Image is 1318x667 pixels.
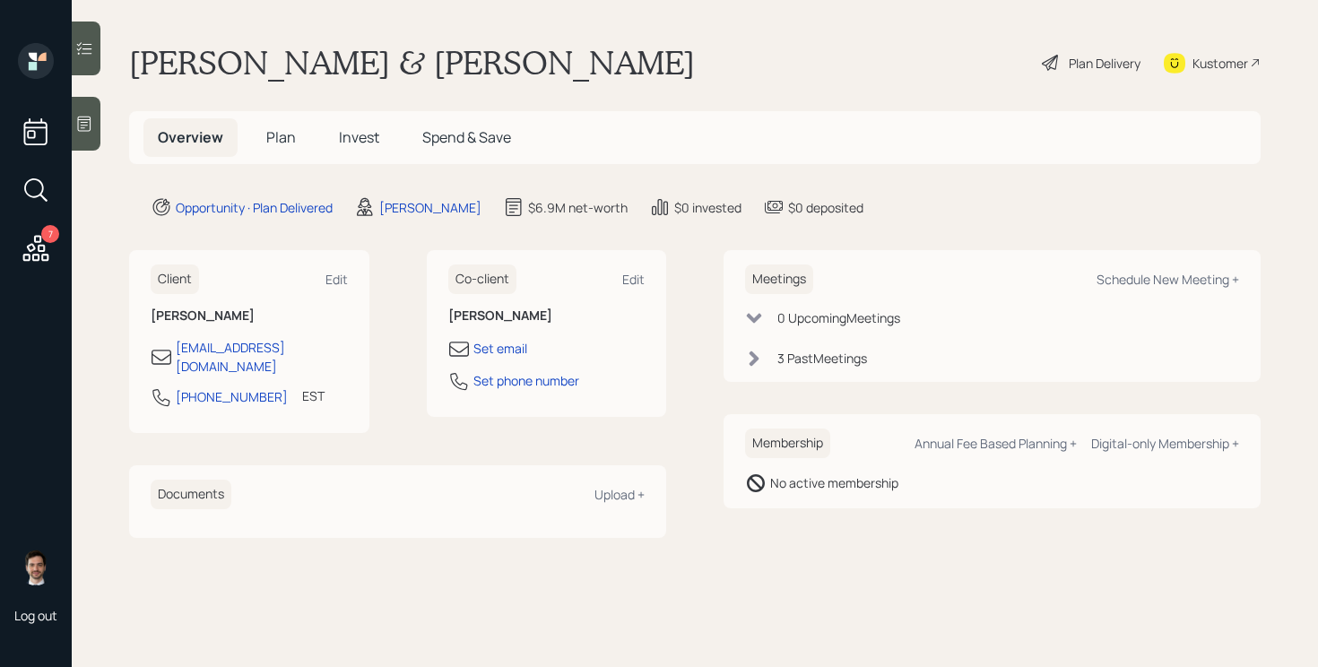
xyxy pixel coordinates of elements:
h6: Co-client [448,264,516,294]
div: EST [302,386,325,405]
h6: Documents [151,480,231,509]
div: Kustomer [1192,54,1248,73]
div: $0 deposited [788,198,863,217]
h6: Client [151,264,199,294]
div: Set email [473,339,527,358]
div: Annual Fee Based Planning + [915,435,1077,452]
div: 0 Upcoming Meeting s [777,308,900,327]
div: $6.9M net-worth [528,198,628,217]
div: Opportunity · Plan Delivered [176,198,333,217]
div: Plan Delivery [1069,54,1140,73]
h6: Membership [745,429,830,458]
div: Edit [622,271,645,288]
div: No active membership [770,473,898,492]
div: Digital-only Membership + [1091,435,1239,452]
div: [EMAIL_ADDRESS][DOMAIN_NAME] [176,338,348,376]
div: Upload + [594,486,645,503]
h6: Meetings [745,264,813,294]
div: [PERSON_NAME] [379,198,481,217]
h1: [PERSON_NAME] & [PERSON_NAME] [129,43,695,82]
div: 7 [41,225,59,243]
h6: [PERSON_NAME] [448,308,646,324]
span: Overview [158,127,223,147]
img: jonah-coleman-headshot.png [18,550,54,585]
div: 3 Past Meeting s [777,349,867,368]
div: Edit [325,271,348,288]
div: $0 invested [674,198,741,217]
div: Set phone number [473,371,579,390]
h6: [PERSON_NAME] [151,308,348,324]
span: Spend & Save [422,127,511,147]
div: Schedule New Meeting + [1097,271,1239,288]
span: Invest [339,127,379,147]
span: Plan [266,127,296,147]
div: Log out [14,607,57,624]
div: [PHONE_NUMBER] [176,387,288,406]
